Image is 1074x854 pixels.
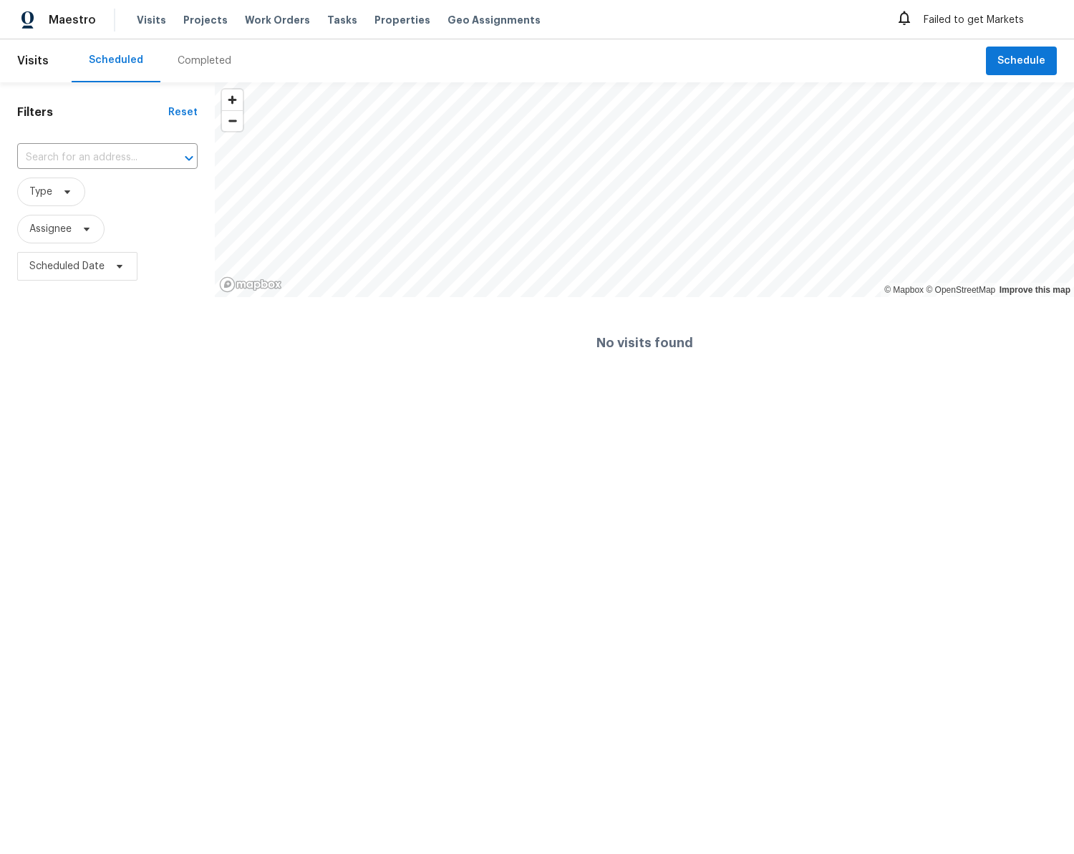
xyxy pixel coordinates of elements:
[327,15,357,25] span: Tasks
[926,285,995,295] a: OpenStreetMap
[222,110,243,131] button: Zoom out
[49,13,96,27] span: Maestro
[896,9,1053,31] div: Failed to get Markets
[215,82,1074,297] canvas: Map
[183,13,228,27] span: Projects
[447,13,541,27] span: Geo Assignments
[1000,285,1070,295] a: Improve this map
[884,285,924,295] a: Mapbox
[245,13,310,27] span: Work Orders
[178,54,231,68] div: Completed
[17,45,49,77] span: Visits
[222,111,243,131] span: Zoom out
[29,222,72,236] span: Assignee
[219,276,282,293] a: Mapbox homepage
[997,52,1045,70] span: Schedule
[179,148,199,168] button: Open
[222,89,243,110] button: Zoom in
[17,147,158,169] input: Search for an address...
[596,336,693,350] h4: No visits found
[17,105,168,120] h1: Filters
[29,185,52,199] span: Type
[89,53,143,67] div: Scheduled
[374,13,430,27] span: Properties
[137,13,166,27] span: Visits
[986,47,1057,76] button: Schedule
[29,259,105,273] span: Scheduled Date
[168,105,198,120] div: Reset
